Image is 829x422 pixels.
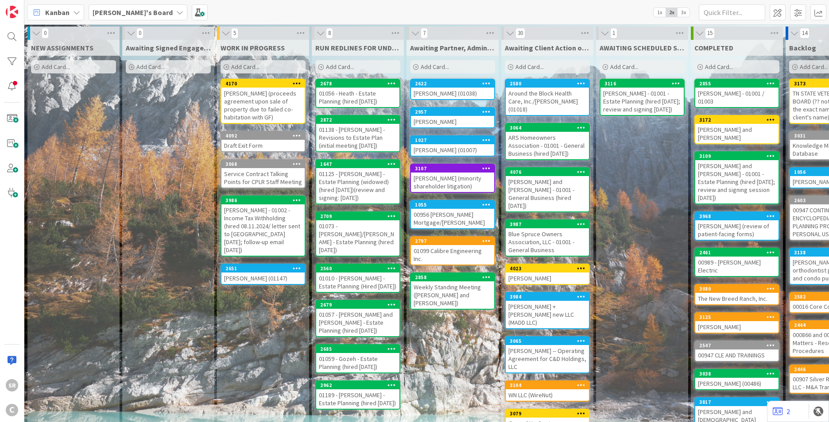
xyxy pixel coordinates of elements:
[221,160,305,188] div: 3068Service Contract Talking Points for CPLR Staff Meeting
[411,108,494,116] div: 2957
[231,28,238,38] span: 5
[506,124,589,132] div: 3064
[506,80,589,88] div: 2580
[326,28,333,38] span: 8
[320,213,399,219] div: 2709
[415,81,494,87] div: 2622
[506,337,589,372] div: 3065[PERSON_NAME] -- Operating Agreement for C&D Holdings, LLC
[773,406,790,417] a: 2
[699,153,779,159] div: 3109
[126,43,211,52] span: Awaiting Signed Engagement Letter
[506,220,589,256] div: 3987Blue Spruce Owners Association, LLC - 01001 - General Business
[505,264,590,285] a: 4023[PERSON_NAME]
[411,144,494,156] div: [PERSON_NAME] (01007)
[316,353,399,372] div: 01059 - Gozeh - Estate Planning (hired [DATE])
[505,292,590,329] a: 3984[PERSON_NAME] + [PERSON_NAME] new LLC (MADD LLC)
[316,116,399,124] div: 2872
[695,88,779,107] div: [PERSON_NAME] - 01001 / 01003
[411,273,494,281] div: 2858
[415,137,494,143] div: 1027
[316,345,399,353] div: 2685
[411,165,494,173] div: 3107
[316,265,399,292] div: 256001010 - [PERSON_NAME] - Estate Planning (Hired [DATE])
[695,80,779,88] div: 2855
[506,265,589,284] div: 4023[PERSON_NAME]
[316,345,399,372] div: 268501059 - Gozeh - Estate Planning (hired [DATE])
[506,410,589,418] div: 3079
[506,272,589,284] div: [PERSON_NAME]
[505,79,590,116] a: 2580Around the Block Health Care, Inc./[PERSON_NAME] (01018)
[694,211,779,241] a: 3968[PERSON_NAME] (review of patient-facing forms)
[411,237,494,265] div: 279701099 Calibre Engineering Inc.
[694,248,779,277] a: 246100989 - [PERSON_NAME] Electric
[654,8,666,17] span: 1x
[506,228,589,256] div: Blue Spruce Owners Association, LLC - 01001 - General Business
[666,8,678,17] span: 2x
[699,249,779,256] div: 2461
[506,80,589,115] div: 2580Around the Block Health Care, Inc./[PERSON_NAME] (01018)
[411,281,494,309] div: Weekly Standing Meeting ([PERSON_NAME] and [PERSON_NAME])
[699,4,765,20] input: Quick Filter...
[221,264,306,285] a: 2651[PERSON_NAME] (01147)
[695,160,779,203] div: [PERSON_NAME] and [PERSON_NAME] - 01001 - Estate Planning (hired [DATE]; review and signing sessi...
[600,79,685,116] a: 3116[PERSON_NAME] - 01001 - Estate Planning (hired [DATE]; review and signing [DATE])
[415,238,494,244] div: 2797
[411,273,494,309] div: 2858Weekly Standing Meeting ([PERSON_NAME] and [PERSON_NAME])
[506,176,589,211] div: [PERSON_NAME] and [PERSON_NAME] - 01001 - General Business (hired [DATE])
[315,211,400,257] a: 270901073 - [PERSON_NAME]/[PERSON_NAME] - Estate Planning (hired [DATE])
[678,8,690,17] span: 3x
[316,212,399,256] div: 270901073 - [PERSON_NAME]/[PERSON_NAME] - Estate Planning (hired [DATE])
[505,336,590,373] a: 3065[PERSON_NAME] -- Operating Agreement for C&D Holdings, LLC
[316,80,399,88] div: 2678
[694,115,779,144] a: 3172[PERSON_NAME] and [PERSON_NAME]
[506,132,589,159] div: ARS Homeowners Association - 01001 - General Business (hired [DATE])
[315,43,400,52] span: RUN REDLINES FOR UNDERSTANDING
[506,265,589,272] div: 4023
[694,43,733,52] span: COMPLETED
[316,160,399,168] div: 1647
[695,152,779,160] div: 3109
[316,381,399,389] div: 2962
[45,7,70,18] span: Kanban
[221,131,306,152] a: 4092Draft Exit Form
[93,8,173,17] b: [PERSON_NAME]'s Board
[699,314,779,320] div: 3125
[410,164,495,193] a: 3107[PERSON_NAME] (minority shareholder litigation)
[695,124,779,143] div: [PERSON_NAME] and [PERSON_NAME]
[515,63,544,71] span: Add Card...
[221,204,305,256] div: [PERSON_NAME] - 01002 - Income Tax Withholding (hired 08.11.2024/ letter sent to [GEOGRAPHIC_DATA...
[316,124,399,151] div: 01138 - [PERSON_NAME] - Revisions to Estate Plan (initial meeting [DATE])
[695,341,779,361] div: 254700947 CLE AND TRAININGS
[506,293,589,301] div: 3984
[316,389,399,409] div: 01189 - [PERSON_NAME] - Estate Planning (hired [DATE])
[515,28,525,38] span: 30
[506,345,589,372] div: [PERSON_NAME] -- Operating Agreement for C&D Holdings, LLC
[695,313,779,321] div: 3125
[505,123,590,160] a: 3064ARS Homeowners Association - 01001 - General Business (hired [DATE])
[415,109,494,115] div: 2957
[316,381,399,409] div: 296201189 - [PERSON_NAME] - Estate Planning (hired [DATE])
[695,249,779,257] div: 2461
[316,301,399,309] div: 2679
[506,389,589,401] div: WN LLC (WireNut)
[695,257,779,276] div: 00989 - [PERSON_NAME] Electric
[221,159,306,188] a: 3068Service Contract Talking Points for CPLR Staff Meeting
[699,399,779,405] div: 3817
[505,43,590,52] span: Awaiting Client Action or Feedback or Action from a Third Party
[699,81,779,87] div: 2855
[315,264,400,293] a: 256001010 - [PERSON_NAME] - Estate Planning (Hired [DATE])
[694,151,779,204] a: 3109[PERSON_NAME] and [PERSON_NAME] - 01001 - Estate Planning (hired [DATE]; review and signing s...
[411,165,494,192] div: 3107[PERSON_NAME] (minority shareholder litigation)
[221,140,305,151] div: Draft Exit Form
[694,369,779,390] a: 3038[PERSON_NAME] (00486)
[600,80,684,115] div: 3116[PERSON_NAME] - 01001 - Estate Planning (hired [DATE]; review and signing [DATE])
[316,272,399,292] div: 01010 - [PERSON_NAME] - Estate Planning (Hired [DATE])
[411,209,494,228] div: 00956 [PERSON_NAME] Mortgage/[PERSON_NAME]
[320,81,399,87] div: 2678
[315,380,400,410] a: 296201189 - [PERSON_NAME] - Estate Planning (hired [DATE])
[316,88,399,107] div: 01056 - Heath - Estate Planning (hired [DATE])
[699,213,779,219] div: 3968
[221,168,305,188] div: Service Contract Talking Points for CPLR Staff Meeting
[316,168,399,203] div: 01125 - [PERSON_NAME] - Estate Planning (widowed) (hired [DATE])(review and signing: [DATE])
[695,321,779,333] div: [PERSON_NAME]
